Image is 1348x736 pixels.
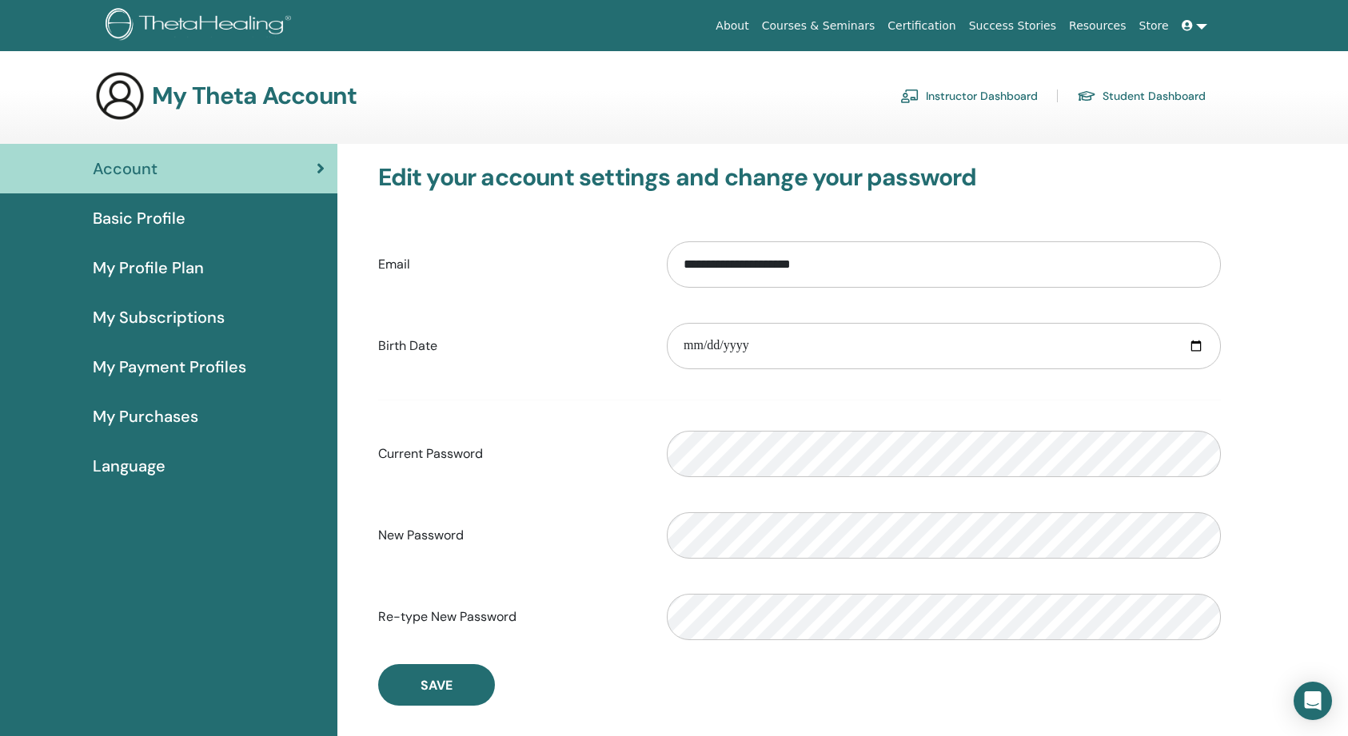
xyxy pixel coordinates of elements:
[106,8,297,44] img: logo.png
[1294,682,1332,720] div: Open Intercom Messenger
[93,157,158,181] span: Account
[366,439,655,469] label: Current Password
[93,256,204,280] span: My Profile Plan
[378,163,1222,192] h3: Edit your account settings and change your password
[93,355,246,379] span: My Payment Profiles
[900,89,919,103] img: chalkboard-teacher.svg
[421,677,453,694] span: Save
[1063,11,1133,41] a: Resources
[963,11,1063,41] a: Success Stories
[366,331,655,361] label: Birth Date
[152,82,357,110] h3: My Theta Account
[366,249,655,280] label: Email
[1077,90,1096,103] img: graduation-cap.svg
[709,11,755,41] a: About
[1077,83,1206,109] a: Student Dashboard
[93,454,166,478] span: Language
[93,206,185,230] span: Basic Profile
[756,11,882,41] a: Courses & Seminars
[378,664,495,706] button: Save
[93,404,198,428] span: My Purchases
[366,520,655,551] label: New Password
[366,602,655,632] label: Re-type New Password
[900,83,1038,109] a: Instructor Dashboard
[94,70,146,121] img: generic-user-icon.jpg
[881,11,962,41] a: Certification
[93,305,225,329] span: My Subscriptions
[1133,11,1175,41] a: Store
